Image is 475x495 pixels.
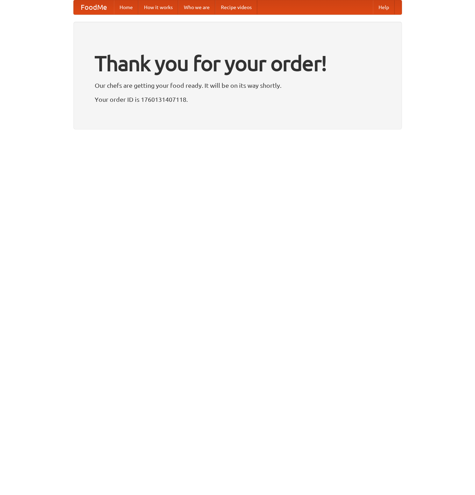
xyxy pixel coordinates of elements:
a: Who we are [178,0,215,14]
a: Help [373,0,395,14]
h1: Thank you for your order! [95,47,381,80]
a: Home [114,0,138,14]
a: How it works [138,0,178,14]
a: Recipe videos [215,0,257,14]
a: FoodMe [74,0,114,14]
p: Our chefs are getting your food ready. It will be on its way shortly. [95,80,381,91]
p: Your order ID is 1760131407118. [95,94,381,105]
